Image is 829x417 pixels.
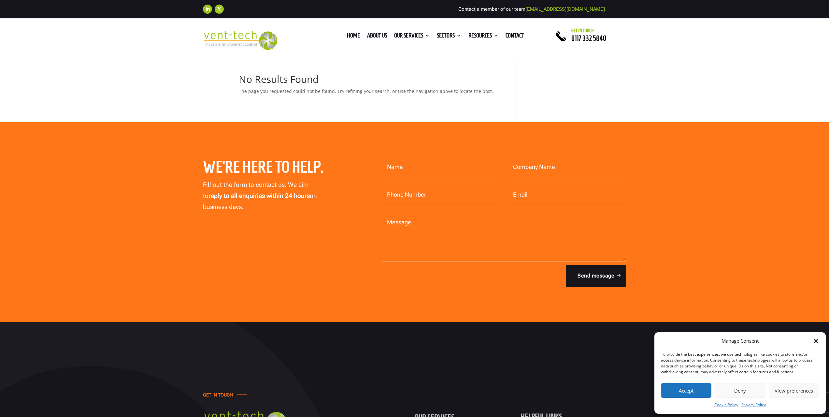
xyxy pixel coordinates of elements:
a: Home [347,33,360,40]
button: Accept [661,383,711,398]
a: Privacy Policy [741,401,766,409]
h2: We’re here to help. [203,157,339,180]
a: Contact [506,33,524,40]
input: Email [508,185,626,205]
h4: GET IN TOUCH [203,392,233,401]
a: About us [367,33,387,40]
input: Company Name [508,157,626,177]
a: Follow on X [215,5,224,14]
p: The page you requested could not be found. Try refining your search, or use the navigation above ... [239,87,498,95]
input: Phone Number [382,185,500,205]
span: Get in touch [571,28,594,33]
h1: No Results Found [239,74,498,87]
a: Our Services [394,33,430,40]
div: Close dialog [813,338,819,344]
button: View preferences [769,383,819,398]
img: 2023-09-27T08_35_16.549ZVENT-TECH---Clear-background [203,31,278,50]
input: Name [382,157,500,177]
button: Send message [566,265,626,287]
a: [EMAIL_ADDRESS][DOMAIN_NAME] [525,6,605,12]
a: Follow on LinkedIn [203,5,212,14]
a: Cookie Policy [714,401,738,409]
span: Fill out the form to contact us. We aim to [203,181,308,200]
div: Manage Consent [722,337,759,345]
strong: reply to all enquiries within 24 hours [208,192,310,200]
a: 0117 332 5840 [571,34,606,42]
span: Contact a member of our team [458,6,605,12]
button: Deny [715,383,765,398]
a: Resources [468,33,498,40]
div: To provide the best experiences, we use technologies like cookies to store and/or access device i... [661,351,819,375]
a: Sectors [437,33,461,40]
